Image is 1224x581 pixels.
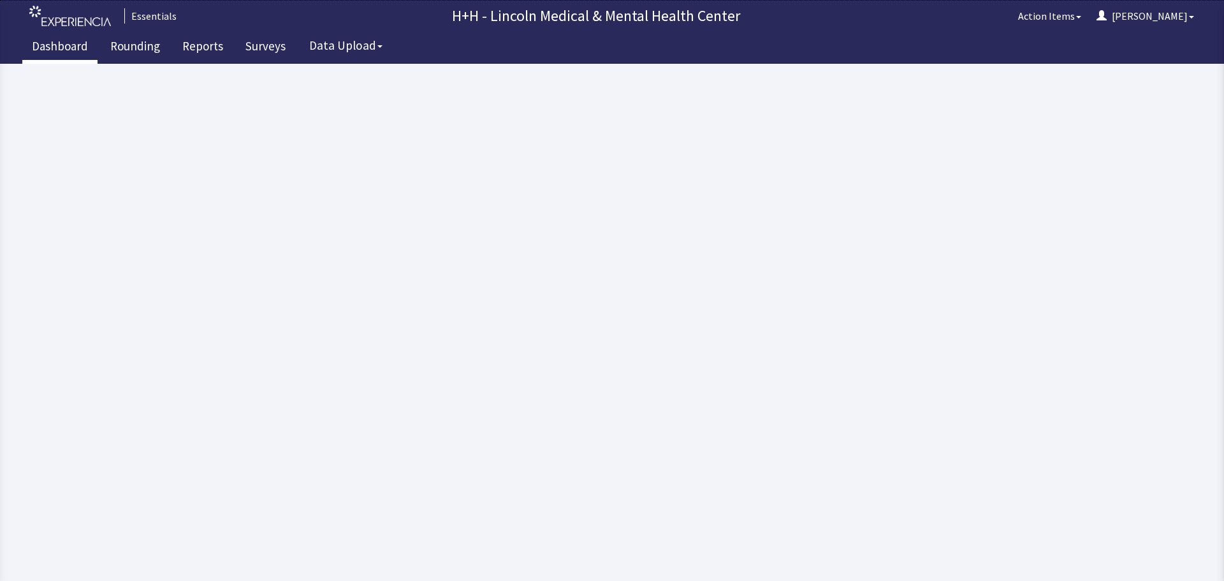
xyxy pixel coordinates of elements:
button: [PERSON_NAME] [1089,3,1202,29]
img: experiencia_logo.png [29,6,111,27]
div: Essentials [124,8,177,24]
a: Rounding [101,32,170,64]
a: Dashboard [22,32,98,64]
p: H+H - Lincoln Medical & Mental Health Center [182,6,1010,26]
button: Data Upload [302,34,390,57]
a: Reports [173,32,233,64]
a: Surveys [236,32,295,64]
button: Action Items [1010,3,1089,29]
